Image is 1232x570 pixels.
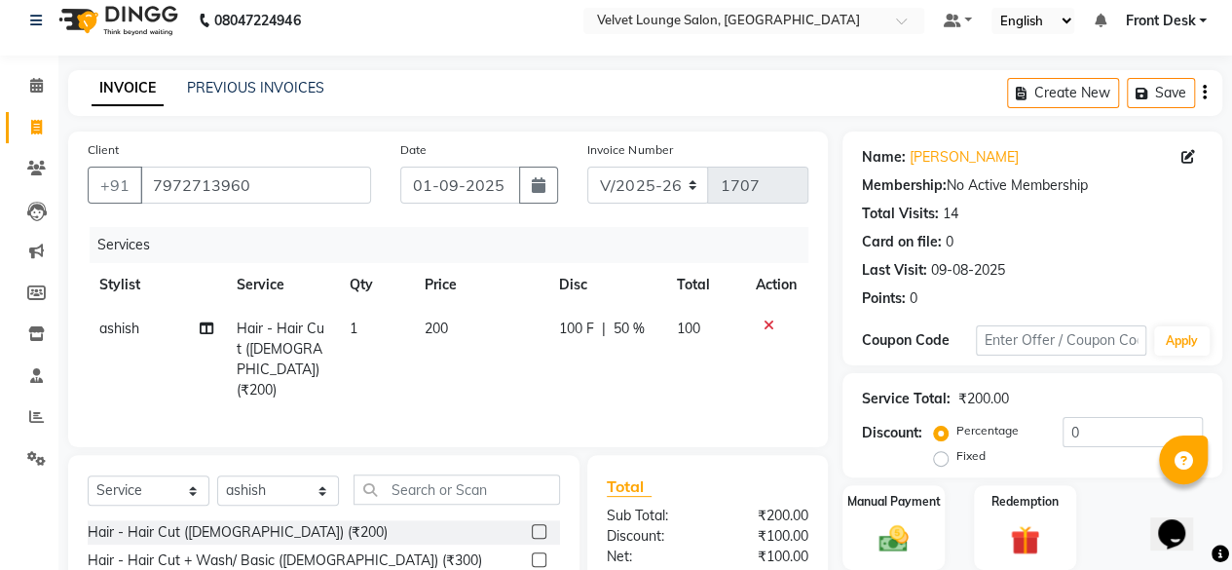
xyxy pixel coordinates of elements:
button: Create New [1007,78,1119,108]
span: 50 % [613,319,644,339]
div: Total Visits: [862,204,939,224]
span: 200 [425,320,448,337]
div: ₹100.00 [707,526,823,547]
span: Total [607,476,652,497]
div: Card on file: [862,232,942,252]
div: Service Total: [862,389,951,409]
button: Apply [1154,326,1210,356]
div: No Active Membership [862,175,1203,196]
div: 14 [943,204,958,224]
a: [PERSON_NAME] [910,147,1019,168]
div: 0 [946,232,953,252]
th: Action [744,263,808,307]
label: Date [400,141,427,159]
div: ₹200.00 [707,506,823,526]
img: _gift.svg [1001,522,1049,558]
span: | [601,319,605,339]
div: Name: [862,147,906,168]
th: Total [664,263,744,307]
button: +91 [88,167,142,204]
th: Qty [338,263,413,307]
th: Price [413,263,546,307]
label: Invoice Number [587,141,672,159]
label: Fixed [956,447,986,465]
div: Last Visit: [862,260,927,281]
div: Hair - Hair Cut ([DEMOGRAPHIC_DATA]) (₹200) [88,522,388,543]
iframe: chat widget [1150,492,1213,551]
input: Search or Scan [354,475,560,505]
div: Discount: [862,423,922,443]
div: Sub Total: [592,506,708,526]
button: Save [1127,78,1195,108]
label: Redemption [991,493,1059,511]
div: Coupon Code [862,330,976,351]
label: Client [88,141,119,159]
div: 09-08-2025 [931,260,1005,281]
div: Services [90,227,823,263]
a: INVOICE [92,71,164,106]
span: Front Desk [1125,11,1195,31]
label: Manual Payment [847,493,941,511]
div: Discount: [592,526,708,547]
div: 0 [910,288,917,309]
input: Enter Offer / Coupon Code [976,325,1146,356]
div: Points: [862,288,906,309]
th: Stylist [88,263,225,307]
label: Percentage [956,422,1019,439]
a: PREVIOUS INVOICES [187,79,324,96]
span: ashish [99,320,139,337]
span: 1 [350,320,357,337]
div: ₹100.00 [707,547,823,567]
th: Service [225,263,338,307]
span: 100 [676,320,699,337]
th: Disc [546,263,664,307]
div: Membership: [862,175,947,196]
input: Search by Name/Mobile/Email/Code [140,167,371,204]
span: 100 F [558,319,593,339]
img: _cash.svg [870,522,917,556]
span: Hair - Hair Cut ([DEMOGRAPHIC_DATA]) (₹200) [237,320,324,399]
div: Net: [592,547,708,567]
div: ₹200.00 [958,389,1009,409]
